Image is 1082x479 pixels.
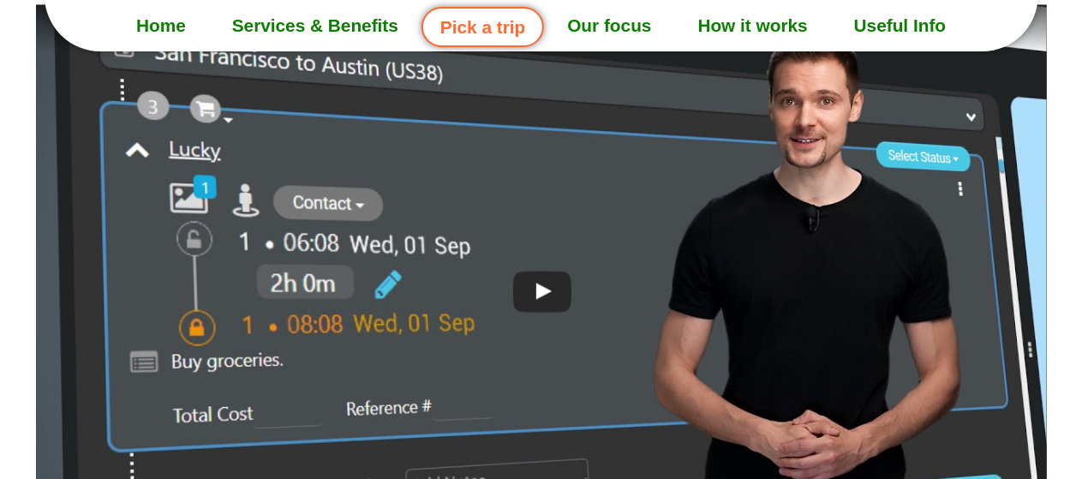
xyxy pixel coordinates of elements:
[421,7,544,47] a: Pick a trip
[831,4,969,47] a: Useful Info
[45,4,1038,47] nav: Menu
[209,4,421,47] a: Services & Benefits
[544,4,674,47] a: Our focus
[675,4,831,47] a: How it works
[113,4,209,47] a: Home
